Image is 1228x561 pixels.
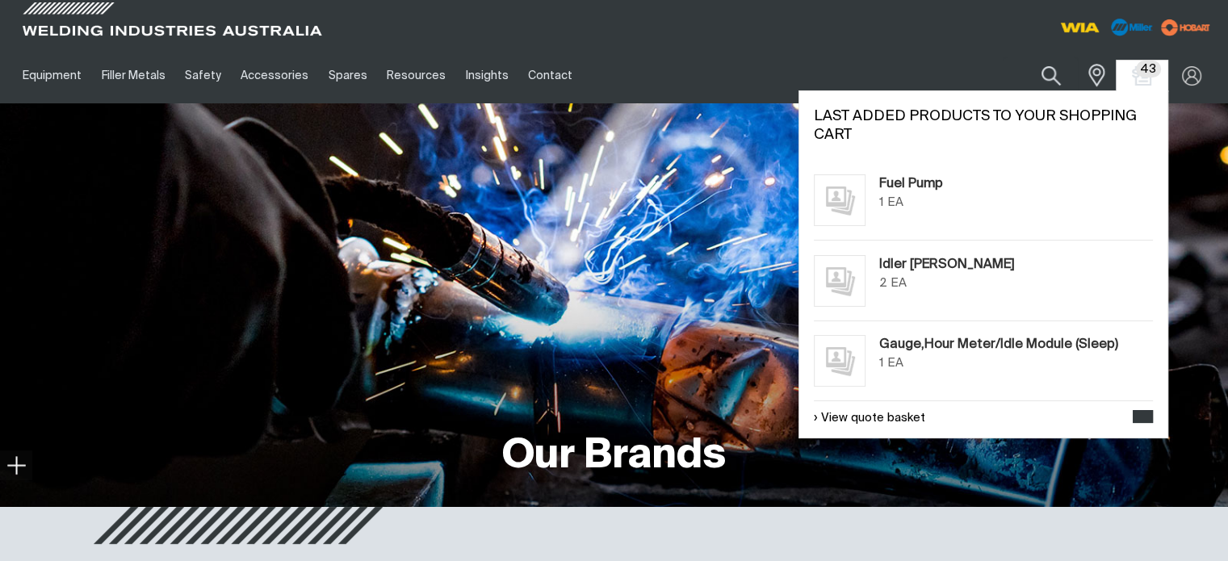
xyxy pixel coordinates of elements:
[1024,57,1079,94] button: Search products
[879,357,884,369] span: 1
[879,277,887,289] span: 2
[887,194,903,212] div: EA
[1130,66,1155,86] a: Shopping cart (43 product(s))
[91,48,174,103] a: Filler Metals
[1003,57,1078,94] input: Product name or item number...
[879,196,884,208] span: 1
[879,174,943,194] a: Fuel Pump
[175,48,231,103] a: Safety
[814,335,865,387] img: No image for this product
[891,274,907,293] div: EA
[455,48,518,103] a: Insights
[518,48,582,103] a: Contact
[887,354,903,373] div: EA
[814,174,865,226] img: No image for this product
[879,335,1118,354] a: Gauge,Hour Meter/Idle Module (Sleep)
[879,255,1015,274] a: Idler [PERSON_NAME]
[377,48,455,103] a: Resources
[231,48,318,103] a: Accessories
[502,430,726,483] h1: Our Brands
[319,48,377,103] a: Spares
[13,48,915,103] nav: Main
[814,409,925,428] a: View quote basket
[814,255,865,307] img: No image for this product
[6,455,26,475] img: hide socials
[1136,61,1161,77] span: 43
[814,107,1153,144] h2: Last added products to your shopping cart
[1156,15,1215,40] img: miller
[13,48,91,103] a: Equipment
